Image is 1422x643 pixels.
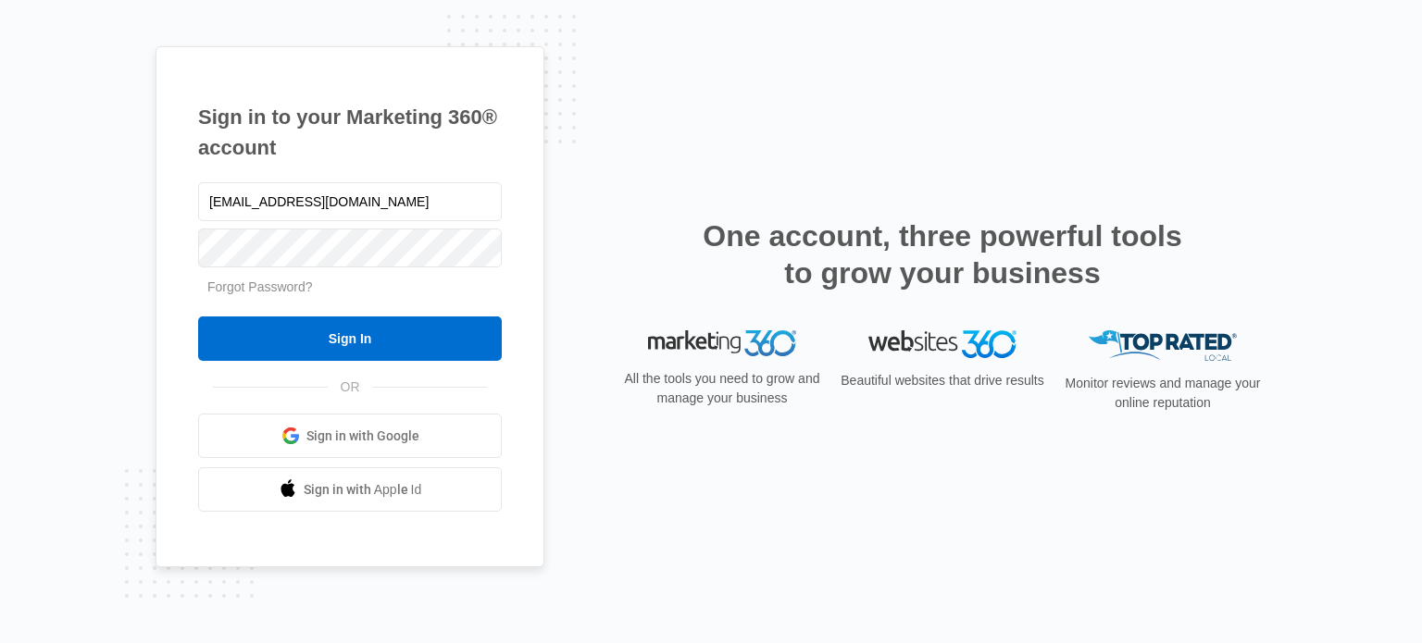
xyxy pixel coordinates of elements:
h2: One account, three powerful tools to grow your business [697,217,1188,291]
a: Sign in with Apple Id [198,467,502,512]
p: All the tools you need to grow and manage your business [618,369,826,408]
a: Sign in with Google [198,414,502,458]
img: Websites 360 [868,330,1017,357]
span: Sign in with Apple Id [304,480,422,500]
p: Beautiful websites that drive results [839,371,1046,390]
img: Top Rated Local [1089,330,1237,361]
h1: Sign in to your Marketing 360® account [198,102,502,163]
span: Sign in with Google [306,427,419,446]
a: Forgot Password? [207,279,313,294]
span: OR [328,377,373,397]
p: Monitor reviews and manage your online reputation [1059,374,1266,413]
img: Marketing 360 [648,330,796,356]
input: Email [198,182,502,221]
input: Sign In [198,316,502,361]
